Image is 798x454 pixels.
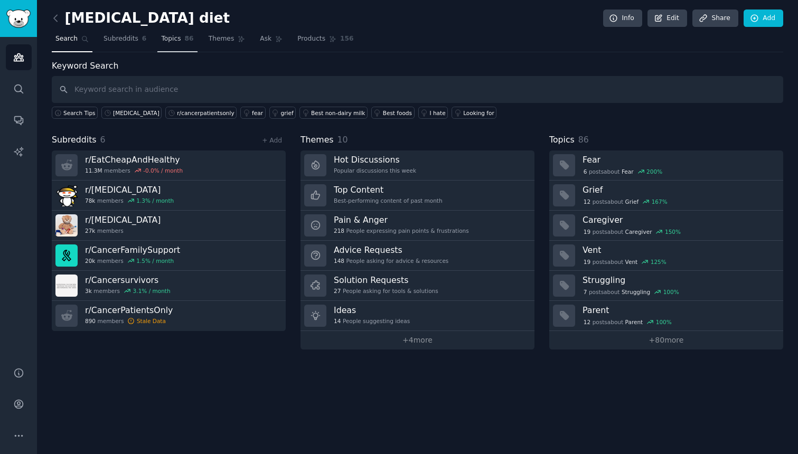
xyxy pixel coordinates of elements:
[646,168,662,175] div: 200 %
[337,135,348,145] span: 10
[334,197,443,204] div: Best-performing content of past month
[625,258,638,266] span: Vent
[463,109,494,117] div: Looking for
[85,244,180,256] h3: r/ CancerFamilySupport
[744,10,783,27] a: Add
[622,288,650,296] span: Struggling
[85,227,161,234] div: members
[63,109,96,117] span: Search Tips
[583,227,682,237] div: post s about
[260,34,271,44] span: Ask
[185,34,194,44] span: 86
[334,287,341,295] span: 27
[256,31,286,52] a: Ask
[85,275,171,286] h3: r/ Cancersurvivors
[52,31,92,52] a: Search
[583,154,776,165] h3: Fear
[52,271,286,301] a: r/Cancersurvivors3kmembers3.1% / month
[85,257,95,264] span: 20k
[52,76,783,103] input: Keyword search in audience
[692,10,738,27] a: Share
[252,109,263,117] div: fear
[583,287,680,297] div: post s about
[603,10,642,27] a: Info
[85,167,183,174] div: members
[136,197,174,204] div: 1.3 % / month
[157,31,197,52] a: Topics86
[656,318,672,326] div: 100 %
[177,109,234,117] div: r/cancerpatientsonly
[143,167,183,174] div: -0.0 % / month
[334,317,341,325] span: 14
[583,167,663,176] div: post s about
[301,134,334,147] span: Themes
[85,287,171,295] div: members
[100,135,106,145] span: 6
[334,214,469,225] h3: Pain & Anger
[334,167,416,174] div: Popular discussions this week
[334,154,416,165] h3: Hot Discussions
[625,228,652,235] span: Caregiver
[6,10,31,28] img: GummySearch logo
[583,257,667,267] div: post s about
[55,244,78,267] img: CancerFamilySupport
[52,150,286,181] a: r/EatCheapAndHealthy11.3Mmembers-0.0% / month
[301,331,534,349] a: +4more
[549,181,783,211] a: Grief12postsaboutGrief167%
[100,31,150,52] a: Subreddits6
[301,271,534,301] a: Solution Requests27People asking for tools & solutions
[625,198,639,205] span: Grief
[549,211,783,241] a: Caregiver19postsaboutCaregiver150%
[52,107,98,119] button: Search Tips
[85,287,92,295] span: 3k
[549,271,783,301] a: Struggling7postsaboutStruggling100%
[583,197,668,206] div: post s about
[578,135,589,145] span: 86
[383,109,412,117] div: Best foods
[52,61,118,71] label: Keyword Search
[663,288,679,296] div: 100 %
[137,317,166,325] div: Stale Data
[85,214,161,225] h3: r/ [MEDICAL_DATA]
[334,257,344,264] span: 148
[584,198,590,205] span: 12
[301,181,534,211] a: Top ContentBest-performing content of past month
[334,275,438,286] h3: Solution Requests
[133,287,171,295] div: 3.1 % / month
[301,241,534,271] a: Advice Requests148People asking for advice & resources
[113,109,159,117] div: [MEDICAL_DATA]
[52,10,230,27] h2: [MEDICAL_DATA] diet
[622,168,634,175] span: Fear
[311,109,365,117] div: Best non-dairy milk
[452,107,496,119] a: Looking for
[240,107,265,119] a: fear
[55,34,78,44] span: Search
[104,34,138,44] span: Subreddits
[583,184,776,195] h3: Grief
[334,305,410,316] h3: Ideas
[334,317,410,325] div: People suggesting ideas
[584,288,587,296] span: 7
[55,275,78,297] img: Cancersurvivors
[52,134,97,147] span: Subreddits
[52,211,286,241] a: r/[MEDICAL_DATA]27kmembers
[430,109,446,117] div: I hate
[165,107,237,119] a: r/cancerpatientsonly
[85,227,95,234] span: 27k
[85,305,173,316] h3: r/ CancerPatientsOnly
[85,317,96,325] span: 890
[334,257,448,264] div: People asking for advice & resources
[85,197,95,204] span: 78k
[161,34,181,44] span: Topics
[584,168,587,175] span: 6
[52,241,286,271] a: r/CancerFamilySupport20kmembers1.5% / month
[625,318,643,326] span: Parent
[549,241,783,271] a: Vent19postsaboutVent125%
[418,107,448,119] a: I hate
[583,317,673,327] div: post s about
[297,34,325,44] span: Products
[584,318,590,326] span: 12
[85,317,173,325] div: members
[52,181,286,211] a: r/[MEDICAL_DATA]78kmembers1.3% / month
[549,331,783,349] a: +80more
